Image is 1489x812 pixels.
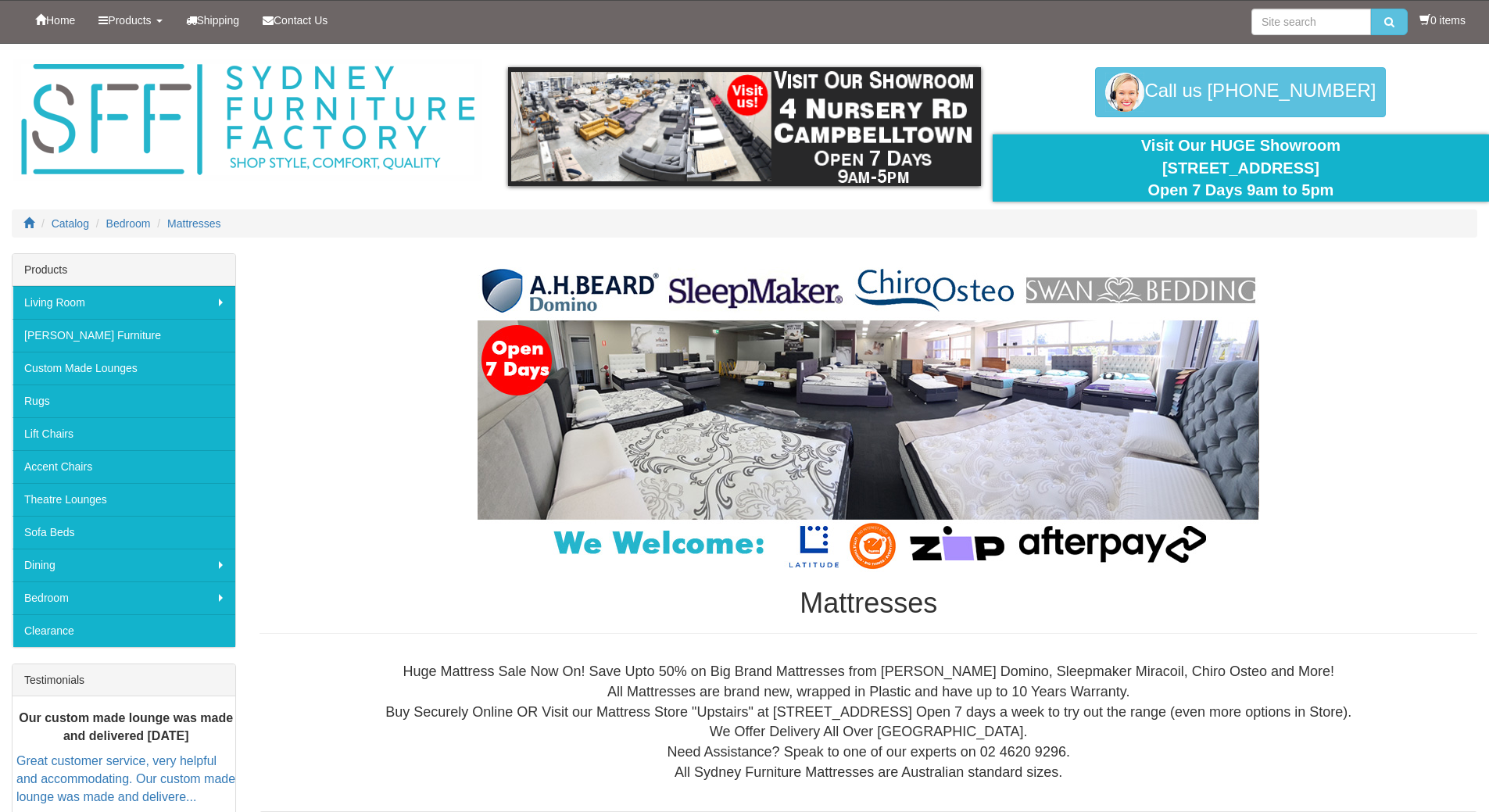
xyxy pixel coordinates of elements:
[13,59,482,181] img: Sydney Furniture Factory
[13,581,235,614] a: Bedroom
[251,1,339,40] a: Contact Us
[13,352,235,385] a: Custom Made Lounges
[13,516,235,549] a: Sofa Beds
[52,217,89,230] a: Catalog
[13,664,235,696] div: Testimonials
[13,549,235,581] a: Dining
[13,286,235,319] a: Living Room
[1419,13,1466,28] li: 0 items
[174,1,252,40] a: Shipping
[1251,9,1371,35] input: Site search
[13,319,235,352] a: [PERSON_NAME] Furniture
[108,14,151,27] span: Products
[197,14,240,27] span: Shipping
[46,14,75,27] span: Home
[508,67,981,186] img: showroom.gif
[13,614,235,647] a: Clearance
[167,217,220,230] a: Mattresses
[13,483,235,516] a: Theatre Lounges
[16,755,235,804] a: Great customer service, very helpful and accommodating. Our custom made lounge was made and deliv...
[19,711,233,742] b: Our custom made lounge was made and delivered [DATE]
[13,385,235,417] a: Rugs
[274,14,328,27] span: Contact Us
[87,1,174,40] a: Products
[13,450,235,483] a: Accent Chairs
[478,261,1259,572] img: Mattresses
[13,417,235,450] a: Lift Chairs
[13,254,235,286] div: Products
[260,588,1477,619] h1: Mattresses
[1004,134,1477,202] div: Visit Our HUGE Showroom [STREET_ADDRESS] Open 7 Days 9am to 5pm
[272,662,1465,782] div: Huge Mattress Sale Now On! Save Upto 50% on Big Brand Mattresses from [PERSON_NAME] Domino, Sleep...
[23,1,87,40] a: Home
[106,217,151,230] a: Bedroom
